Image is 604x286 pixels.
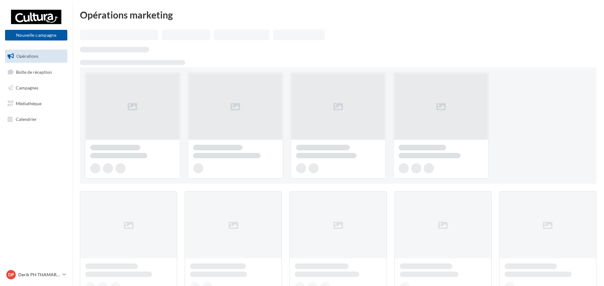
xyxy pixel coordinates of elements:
span: DP [8,272,14,278]
a: Opérations [4,50,69,63]
a: DP Derik PH THAMARET [5,269,67,281]
a: Médiathèque [4,97,69,110]
button: Nouvelle campagne [5,30,67,40]
span: Boîte de réception [16,69,52,74]
span: Médiathèque [16,101,42,106]
a: Calendrier [4,113,69,126]
span: Calendrier [16,116,37,121]
span: Campagnes [16,85,38,90]
div: Opérations marketing [80,10,596,19]
a: Campagnes [4,81,69,94]
span: Opérations [16,53,38,59]
a: Boîte de réception [4,65,69,79]
p: Derik PH THAMARET [18,272,60,278]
